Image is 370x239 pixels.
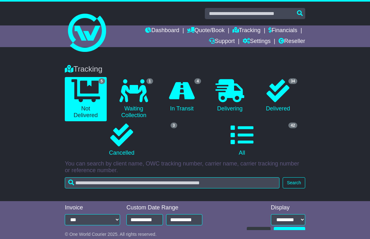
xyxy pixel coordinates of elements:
span: 1 [146,78,153,84]
a: CSV Export [274,227,305,238]
div: Custom Date Range [126,204,202,211]
div: Invoice [65,204,120,211]
a: Dashboard [145,25,179,36]
a: 42 All [185,121,299,159]
a: 1 Waiting Collection [113,77,155,121]
a: 4 In Transit [161,77,203,115]
p: You can search by client name, OWC tracking number, carrier name, carrier tracking number or refe... [65,160,305,174]
div: Tracking [62,65,308,74]
div: Display [271,204,305,211]
span: 3 [171,123,177,128]
a: Reseller [279,36,305,47]
span: 34 [288,78,297,84]
button: Refresh [247,227,271,238]
span: 5 [98,78,105,84]
span: 4 [194,78,201,84]
span: 42 [288,123,297,128]
a: Delivering [209,77,251,115]
a: Quote/Book [187,25,225,36]
a: 5 Not Delivered [65,77,106,121]
a: Tracking [232,25,260,36]
span: © One World Courier 2025. All rights reserved. [65,232,157,237]
a: Settings [243,36,271,47]
a: 3 Cancelled [65,121,178,159]
button: Search [283,177,305,188]
a: 34 Delivered [257,77,299,115]
a: Financials [268,25,297,36]
a: Support [209,36,235,47]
